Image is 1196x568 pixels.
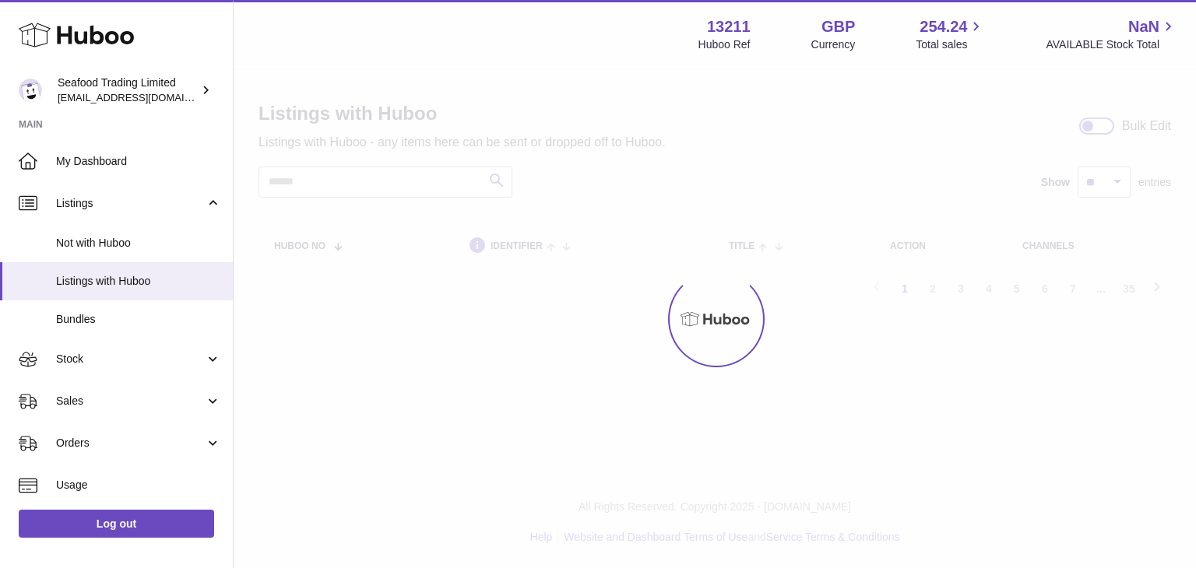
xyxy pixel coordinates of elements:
[56,196,205,211] span: Listings
[821,16,855,37] strong: GBP
[1128,16,1159,37] span: NaN
[916,37,985,52] span: Total sales
[19,510,214,538] a: Log out
[1046,37,1177,52] span: AVAILABLE Stock Total
[56,436,205,451] span: Orders
[56,394,205,408] span: Sales
[811,37,856,52] div: Currency
[56,274,221,289] span: Listings with Huboo
[56,312,221,327] span: Bundles
[56,236,221,251] span: Not with Huboo
[916,16,985,52] a: 254.24 Total sales
[698,37,751,52] div: Huboo Ref
[920,16,967,37] span: 254.24
[19,79,42,102] img: internalAdmin-13211@internal.huboo.com
[1046,16,1177,52] a: NaN AVAILABLE Stock Total
[58,91,229,103] span: [EMAIL_ADDRESS][DOMAIN_NAME]
[56,478,221,493] span: Usage
[56,154,221,169] span: My Dashboard
[707,16,751,37] strong: 13211
[58,75,198,105] div: Seafood Trading Limited
[56,352,205,366] span: Stock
